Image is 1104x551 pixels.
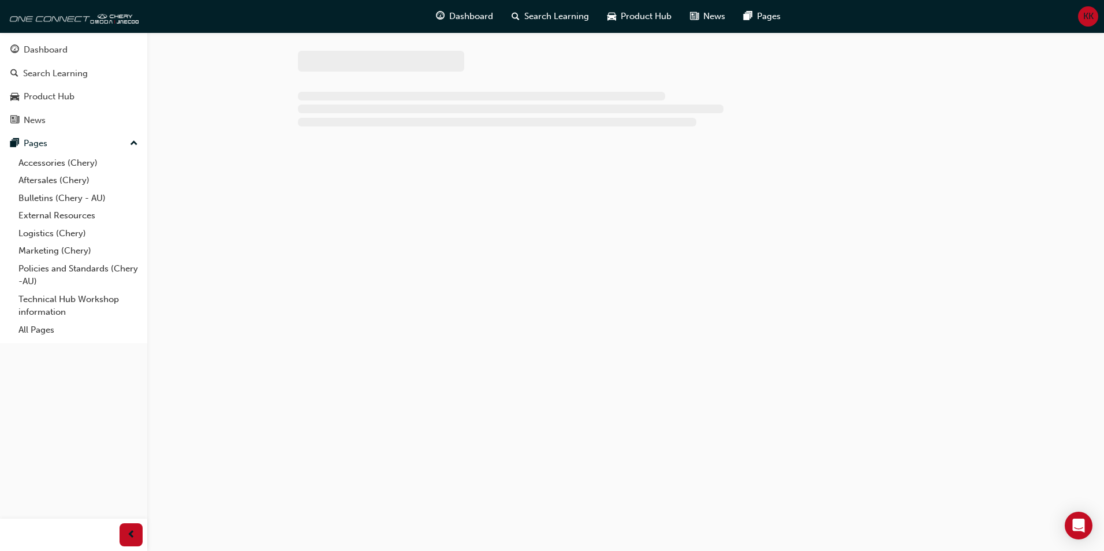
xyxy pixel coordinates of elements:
[14,189,143,207] a: Bulletins (Chery - AU)
[14,291,143,321] a: Technical Hub Workshop information
[130,136,138,151] span: up-icon
[690,9,699,24] span: news-icon
[14,207,143,225] a: External Resources
[14,242,143,260] a: Marketing (Chery)
[757,10,781,23] span: Pages
[6,5,139,28] img: oneconnect
[5,110,143,131] a: News
[427,5,502,28] a: guage-iconDashboard
[14,225,143,243] a: Logistics (Chery)
[502,5,598,28] a: search-iconSearch Learning
[24,137,47,150] div: Pages
[10,45,19,55] span: guage-icon
[5,133,143,154] button: Pages
[10,116,19,126] span: news-icon
[5,37,143,133] button: DashboardSearch LearningProduct HubNews
[607,9,616,24] span: car-icon
[10,139,19,149] span: pages-icon
[23,67,88,80] div: Search Learning
[24,43,68,57] div: Dashboard
[744,9,752,24] span: pages-icon
[512,9,520,24] span: search-icon
[10,69,18,79] span: search-icon
[449,10,493,23] span: Dashboard
[681,5,734,28] a: news-iconNews
[10,92,19,102] span: car-icon
[5,39,143,61] a: Dashboard
[1083,10,1094,23] span: KK
[703,10,725,23] span: News
[621,10,672,23] span: Product Hub
[5,63,143,84] a: Search Learning
[127,528,136,542] span: prev-icon
[14,172,143,189] a: Aftersales (Chery)
[524,10,589,23] span: Search Learning
[24,114,46,127] div: News
[14,260,143,291] a: Policies and Standards (Chery -AU)
[598,5,681,28] a: car-iconProduct Hub
[5,86,143,107] a: Product Hub
[1065,512,1092,539] div: Open Intercom Messenger
[24,90,74,103] div: Product Hub
[14,321,143,339] a: All Pages
[734,5,790,28] a: pages-iconPages
[436,9,445,24] span: guage-icon
[1078,6,1098,27] button: KK
[14,154,143,172] a: Accessories (Chery)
